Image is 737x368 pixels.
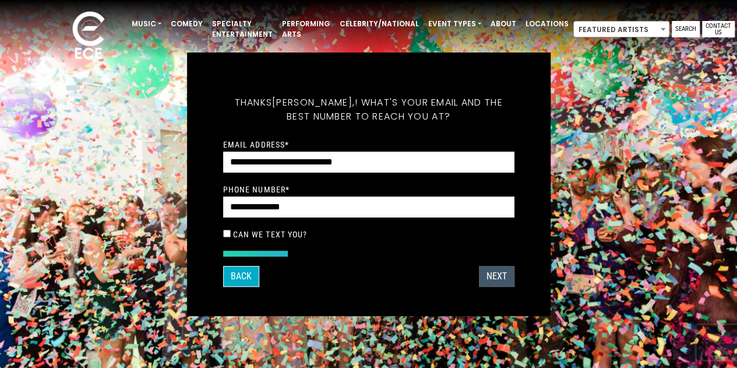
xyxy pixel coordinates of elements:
a: Search [672,21,700,37]
a: Locations [521,14,573,34]
label: Phone Number [223,184,290,195]
a: Event Types [424,14,486,34]
a: About [486,14,521,34]
button: Next [479,266,514,287]
button: Back [223,266,259,287]
h5: Thanks ! What's your email and the best number to reach you at? [223,82,514,138]
a: Performing Arts [277,14,335,44]
a: Celebrity/National [335,14,424,34]
a: Specialty Entertainment [207,14,277,44]
span: [PERSON_NAME], [272,96,355,109]
img: ece_new_logo_whitev2-1.png [59,8,118,65]
label: Email Address [223,139,290,150]
span: Featured Artists [573,21,669,37]
a: Contact Us [702,21,735,37]
span: Featured Artists [574,22,669,38]
a: Comedy [166,14,207,34]
label: Can we text you? [233,229,308,240]
a: Music [127,14,166,34]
